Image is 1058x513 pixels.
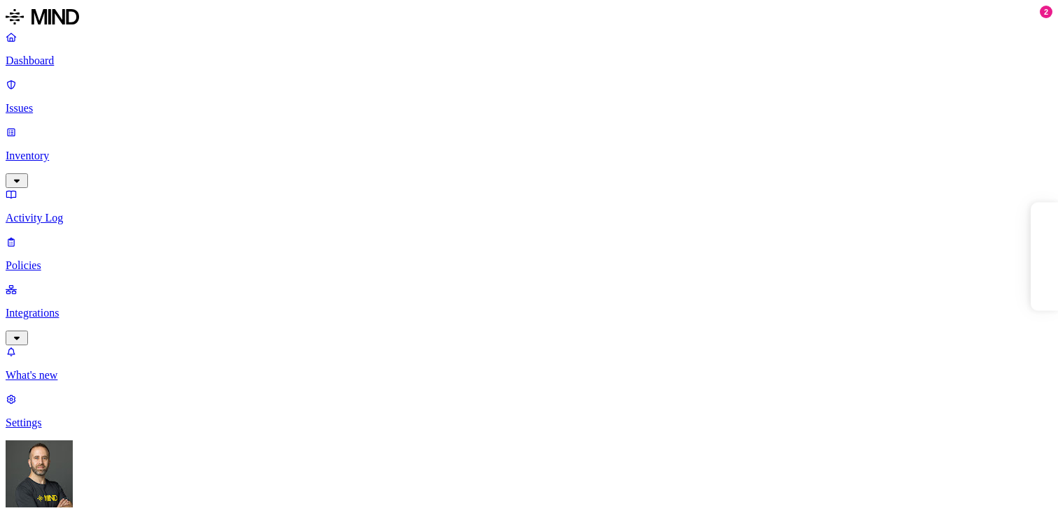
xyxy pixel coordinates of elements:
p: Activity Log [6,212,1052,224]
a: What's new [6,345,1052,382]
p: Integrations [6,307,1052,319]
p: Dashboard [6,55,1052,67]
a: MIND [6,6,1052,31]
img: MIND [6,6,79,28]
a: Settings [6,393,1052,429]
p: What's new [6,369,1052,382]
p: Issues [6,102,1052,115]
a: Activity Log [6,188,1052,224]
a: Dashboard [6,31,1052,67]
a: Policies [6,236,1052,272]
p: Settings [6,417,1052,429]
p: Policies [6,259,1052,272]
a: Issues [6,78,1052,115]
p: Inventory [6,150,1052,162]
div: 2 [1040,6,1052,18]
a: Inventory [6,126,1052,186]
a: Integrations [6,283,1052,343]
img: Tom Mayblum [6,440,73,507]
